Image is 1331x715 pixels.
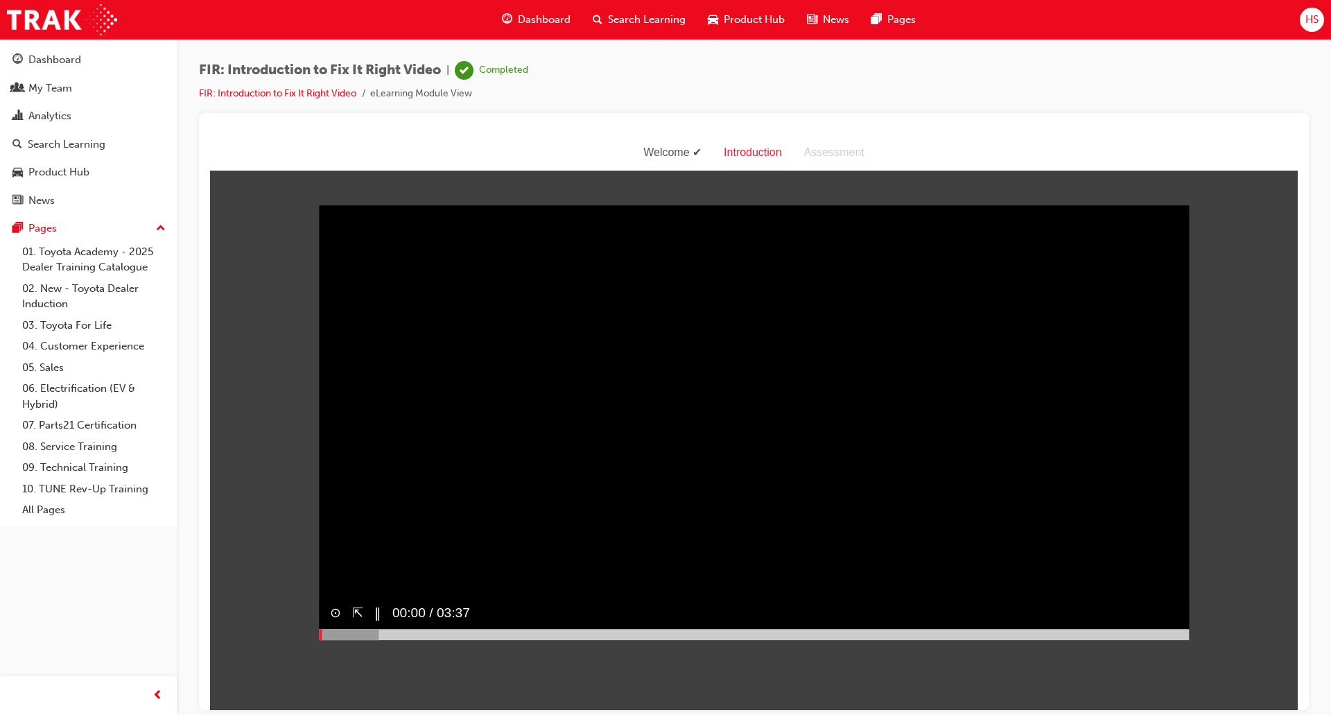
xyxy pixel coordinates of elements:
[6,132,171,157] a: Search Learning
[6,44,171,216] button: DashboardMy TeamAnalyticsSearch LearningProduct HubNews
[199,87,356,99] a: FIR: Introduction to Fix It Right Video
[12,195,23,207] span: news-icon
[871,11,882,28] span: pages-icon
[6,188,171,214] a: News
[6,76,171,101] a: My Team
[28,137,105,153] div: Search Learning
[12,166,23,179] span: car-icon
[142,469,153,489] button: ⇱
[724,12,785,28] span: Product Hub
[164,469,171,489] button: ‖
[6,103,171,129] a: Analytics
[491,6,582,34] a: guage-iconDashboard
[28,221,57,236] div: Pages
[807,11,817,28] span: news-icon
[823,12,849,28] span: News
[120,469,131,489] button: ⊙
[171,463,260,494] span: 00:00 / 03:37
[17,457,171,479] a: 09. Technical Training
[6,160,171,185] a: Product Hub
[28,80,72,96] div: My Team
[17,315,171,336] a: 03. Toyota For Life
[582,6,697,34] a: search-iconSearch Learning
[446,62,449,78] span: |
[860,6,927,34] a: pages-iconPages
[708,11,718,28] span: car-icon
[12,54,23,67] span: guage-icon
[479,64,528,77] div: Completed
[503,8,583,28] div: Introduction
[17,415,171,436] a: 07. Parts21 Certification
[17,336,171,357] a: 04. Customer Experience
[422,8,503,28] div: Welcome
[796,6,860,34] a: news-iconNews
[1305,12,1319,28] span: HS
[455,61,473,80] span: learningRecordVerb_COMPLETE-icon
[12,83,23,95] span: people-icon
[887,12,916,28] span: Pages
[593,11,602,28] span: search-icon
[199,62,441,78] span: FIR: Introduction to Fix It Right Video
[6,47,171,73] a: Dashboard
[28,52,81,68] div: Dashboard
[583,8,665,28] div: Assessment
[12,139,22,151] span: search-icon
[502,11,512,28] span: guage-icon
[17,499,171,521] a: All Pages
[608,12,686,28] span: Search Learning
[518,12,571,28] span: Dashboard
[6,216,171,241] button: Pages
[28,108,71,124] div: Analytics
[109,70,979,506] video: Sorry, your browser does not support embedded videos.
[1300,8,1324,32] button: HS
[153,687,163,705] span: prev-icon
[12,110,23,123] span: chart-icon
[370,86,472,102] li: eLearning Module View
[156,220,166,238] span: up-icon
[17,241,171,278] a: 01. Toyota Academy - 2025 Dealer Training Catalogue
[17,479,171,500] a: 10. TUNE Rev-Up Training
[12,223,23,235] span: pages-icon
[17,378,171,415] a: 06. Electrification (EV & Hybrid)
[7,4,117,35] img: Trak
[17,357,171,379] a: 05. Sales
[17,278,171,315] a: 02. New - Toyota Dealer Induction
[28,193,55,209] div: News
[697,6,796,34] a: car-iconProduct Hub
[28,164,89,180] div: Product Hub
[17,436,171,458] a: 08. Service Training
